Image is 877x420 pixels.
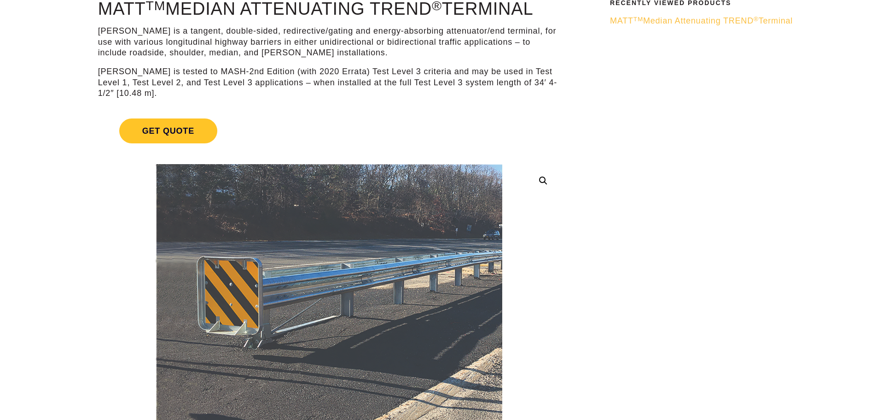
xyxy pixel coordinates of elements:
p: [PERSON_NAME] is tested to MASH-2nd Edition (with 2020 Errata) Test Level 3 criteria and may be u... [98,66,560,99]
sup: ® [754,16,759,23]
p: [PERSON_NAME] is a tangent, double-sided, redirective/gating and energy-absorbing attenuator/end ... [98,26,560,58]
span: Get Quote [119,118,217,143]
a: MATTTMMedian Attenuating TREND®Terminal [610,16,797,26]
sup: TM [633,16,643,23]
span: MATT Median Attenuating TREND Terminal [610,16,793,25]
a: Get Quote [98,107,560,154]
